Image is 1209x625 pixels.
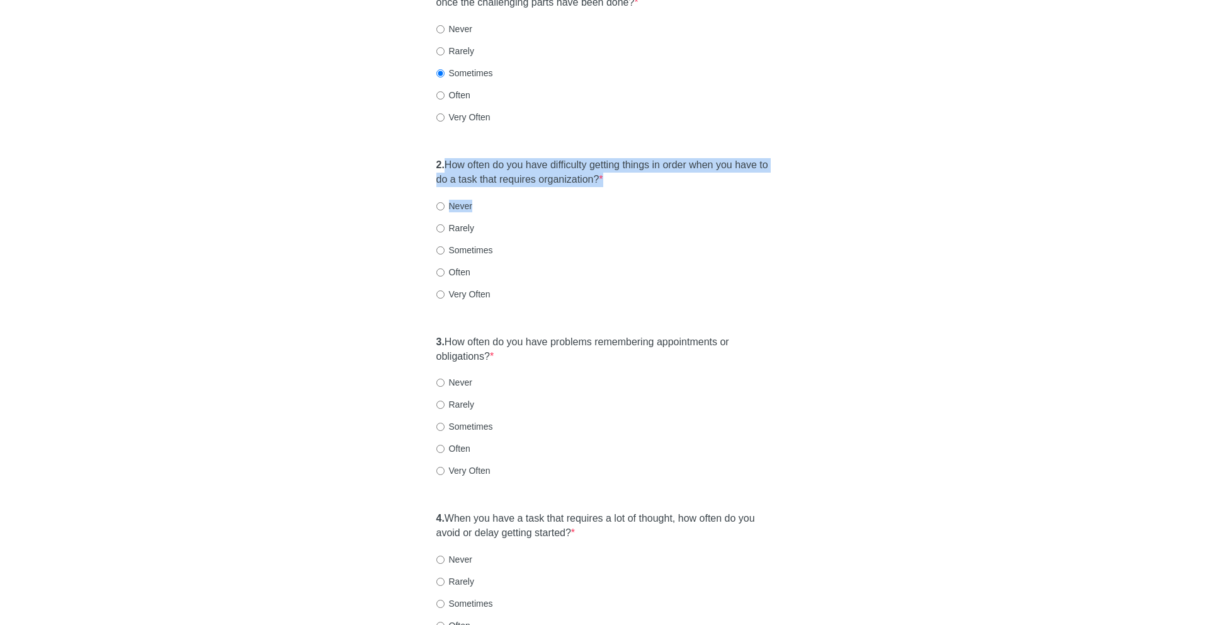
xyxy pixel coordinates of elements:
label: Very Often [436,288,491,301]
input: Sometimes [436,69,445,77]
label: Rarely [436,222,474,234]
strong: 4. [436,513,445,524]
label: Sometimes [436,597,493,610]
label: Never [436,200,472,212]
label: Never [436,376,472,389]
input: Never [436,556,445,564]
label: Rarely [436,398,474,411]
input: Very Often [436,467,445,475]
label: How often do you have difficulty getting things in order when you have to do a task that requires... [436,158,773,187]
label: How often do you have problems remembering appointments or obligations? [436,335,773,364]
input: Rarely [436,47,445,55]
label: Never [436,23,472,35]
label: Rarely [436,575,474,588]
label: Often [436,89,470,101]
label: Rarely [436,45,474,57]
input: Never [436,379,445,387]
input: Never [436,202,445,210]
label: Very Often [436,111,491,123]
label: Sometimes [436,67,493,79]
label: Often [436,266,470,278]
label: When you have a task that requires a lot of thought, how often do you avoid or delay getting star... [436,512,773,541]
input: Rarely [436,224,445,232]
label: Sometimes [436,244,493,256]
input: Sometimes [436,423,445,431]
input: Often [436,91,445,100]
label: Often [436,442,470,455]
input: Very Often [436,290,445,299]
input: Very Often [436,113,445,122]
label: Sometimes [436,420,493,433]
input: Sometimes [436,246,445,255]
input: Often [436,445,445,453]
label: Never [436,553,472,566]
input: Sometimes [436,600,445,608]
input: Often [436,268,445,277]
input: Never [436,25,445,33]
input: Rarely [436,578,445,586]
strong: 2. [436,159,445,170]
input: Rarely [436,401,445,409]
label: Very Often [436,464,491,477]
strong: 3. [436,336,445,347]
